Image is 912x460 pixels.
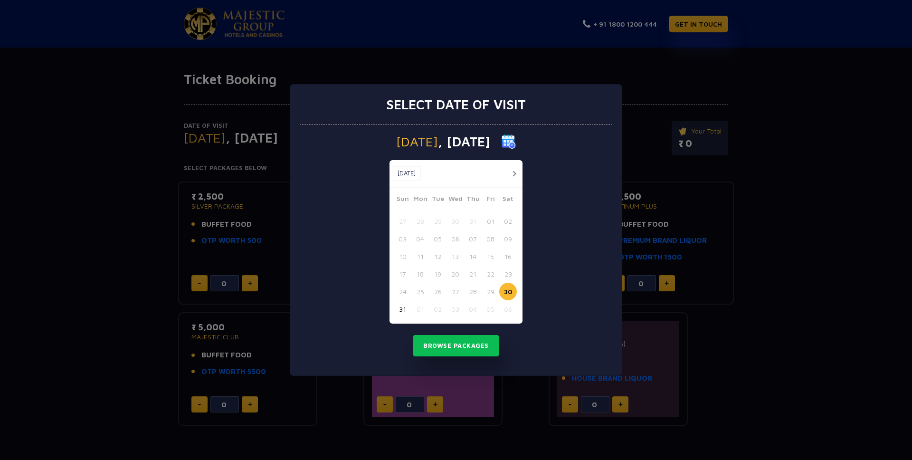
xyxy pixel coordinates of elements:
[429,212,446,230] button: 29
[411,283,429,300] button: 25
[446,248,464,265] button: 13
[446,230,464,248] button: 06
[446,300,464,318] button: 03
[482,248,499,265] button: 15
[482,212,499,230] button: 01
[429,300,446,318] button: 02
[499,212,517,230] button: 02
[386,96,526,113] h3: Select date of visit
[411,248,429,265] button: 11
[413,335,499,357] button: Browse Packages
[394,300,411,318] button: 31
[482,300,499,318] button: 05
[411,230,429,248] button: 04
[499,265,517,283] button: 23
[396,135,438,148] span: [DATE]
[464,212,482,230] button: 31
[464,283,482,300] button: 28
[411,265,429,283] button: 18
[394,248,411,265] button: 10
[464,230,482,248] button: 07
[394,230,411,248] button: 03
[429,230,446,248] button: 05
[429,265,446,283] button: 19
[392,166,421,181] button: [DATE]
[446,283,464,300] button: 27
[446,193,464,207] span: Wed
[411,300,429,318] button: 01
[464,248,482,265] button: 14
[482,230,499,248] button: 08
[464,300,482,318] button: 04
[411,193,429,207] span: Mon
[499,300,517,318] button: 06
[446,212,464,230] button: 30
[499,283,517,300] button: 30
[499,193,517,207] span: Sat
[464,265,482,283] button: 21
[411,212,429,230] button: 28
[446,265,464,283] button: 20
[429,248,446,265] button: 12
[429,283,446,300] button: 26
[499,248,517,265] button: 16
[499,230,517,248] button: 09
[502,134,516,149] img: calender icon
[394,193,411,207] span: Sun
[482,193,499,207] span: Fri
[438,135,490,148] span: , [DATE]
[482,265,499,283] button: 22
[429,193,446,207] span: Tue
[394,212,411,230] button: 27
[464,193,482,207] span: Thu
[394,283,411,300] button: 24
[394,265,411,283] button: 17
[482,283,499,300] button: 29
